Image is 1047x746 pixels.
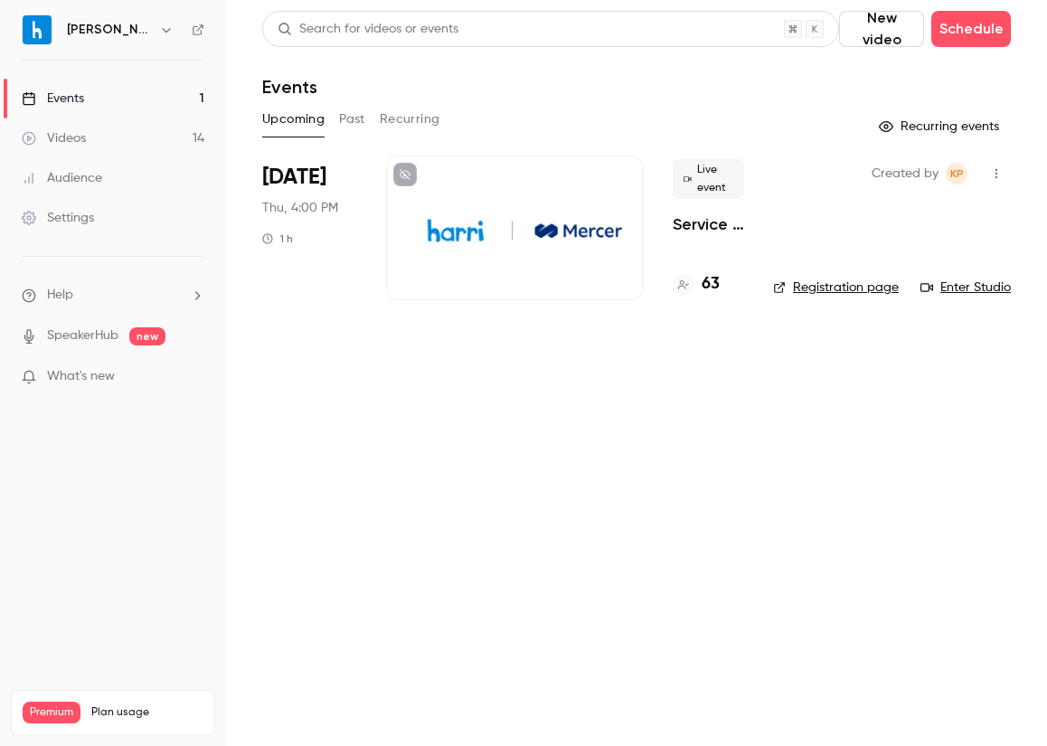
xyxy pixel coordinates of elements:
span: Help [47,286,73,305]
button: New video [839,11,924,47]
a: Service with a Struggle: What Hospitality Can Teach Us About Supporting Frontline Teams [673,213,744,235]
span: Thu, 4:00 PM [262,199,338,217]
span: What's new [47,367,115,386]
button: Recurring events [871,112,1011,141]
button: Upcoming [262,105,325,134]
a: Registration page [773,279,899,297]
span: new [129,327,165,345]
h6: [PERSON_NAME] [67,21,152,39]
iframe: Noticeable Trigger [183,369,204,385]
span: Kate Price [946,163,967,184]
a: Enter Studio [920,279,1011,297]
span: Plan usage [91,705,203,720]
button: Past [339,105,365,134]
div: Videos [22,129,86,147]
li: help-dropdown-opener [22,286,204,305]
span: Premium [23,702,80,723]
div: Events [22,90,84,108]
div: Sep 4 Thu, 11:00 AM (America/New York) [262,156,357,300]
span: Live event [673,159,744,199]
h4: 63 [702,272,720,297]
a: SpeakerHub [47,326,118,345]
span: [DATE] [262,163,326,192]
div: Audience [22,169,102,187]
img: Harri [23,15,52,44]
h1: Events [262,76,317,98]
a: 63 [673,272,720,297]
div: 1 h [262,231,293,246]
button: Schedule [931,11,1011,47]
button: Recurring [380,105,440,134]
span: KP [950,163,964,184]
span: Created by [872,163,939,184]
div: Settings [22,209,94,227]
div: Search for videos or events [278,20,458,39]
